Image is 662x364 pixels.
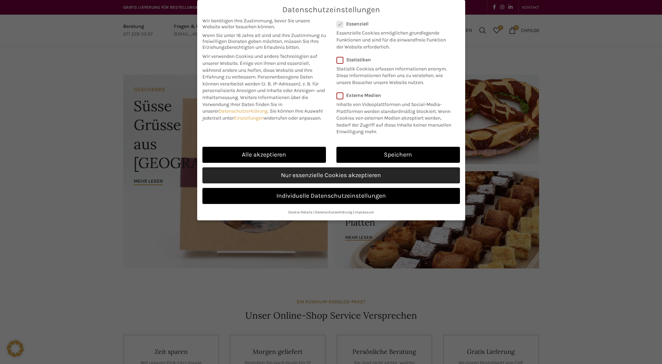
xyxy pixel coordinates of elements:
p: Inhalte von Videoplattformen und Social-Media-Plattformen werden standardmäßig blockiert. Wenn Co... [336,98,455,135]
span: Datenschutzeinstellungen [282,5,380,14]
a: Speichern [336,147,460,163]
span: Wenn Sie unter 16 Jahre alt sind und Ihre Zustimmung zu freiwilligen Diensten geben möchten, müss... [202,32,326,50]
a: Einstellungen [234,115,264,121]
a: Impressum [355,210,374,214]
span: Sie können Ihre Auswahl jederzeit unter widerrufen oder anpassen. [202,108,323,121]
p: Essenzielle Cookies ermöglichen grundlegende Funktionen und sind für die einwandfreie Funktion de... [336,27,451,50]
p: Statistik Cookies erfassen Informationen anonym. Diese Informationen helfen uns zu verstehen, wie... [336,63,451,86]
a: Alle akzeptieren [202,147,326,163]
span: Wir verwenden Cookies und andere Technologien auf unserer Website. Einige von ihnen sind essenzie... [202,53,317,80]
a: Cookie-Details [288,210,313,214]
span: Wir benötigen Ihre Zustimmung, bevor Sie unsere Website weiter besuchen können. [202,18,326,30]
span: Personenbezogene Daten können verarbeitet werden (z. B. IP-Adressen), z. B. für personalisierte A... [202,74,325,100]
label: Essenziell [336,21,451,27]
a: Individuelle Datenschutzeinstellungen [202,188,460,204]
a: Datenschutzerklärung [219,108,268,114]
a: Nur essenzielle Cookies akzeptieren [202,167,460,183]
label: Externe Medien [336,92,455,98]
label: Statistiken [336,57,451,63]
a: Datenschutzerklärung [315,210,352,214]
span: Weitere Informationen über die Verwendung Ihrer Daten finden Sie in unserer . [202,94,308,114]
